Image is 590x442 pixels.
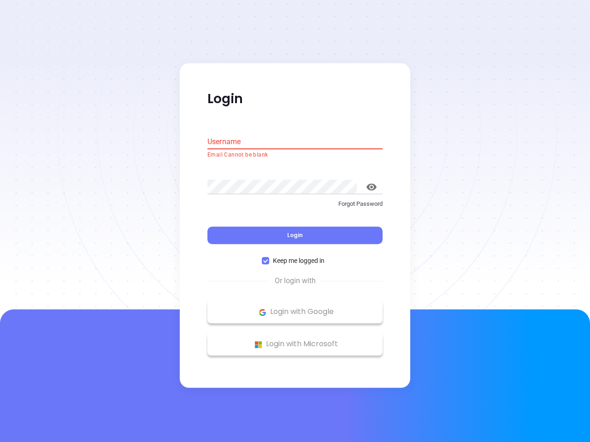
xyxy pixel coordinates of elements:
button: Microsoft Logo Login with Microsoft [207,333,383,356]
span: Keep me logged in [269,256,328,266]
p: Forgot Password [207,199,383,209]
p: Login with Microsoft [212,337,378,351]
span: Or login with [270,276,320,287]
button: toggle password visibility [360,176,383,198]
p: Login with Google [212,305,378,319]
a: Forgot Password [207,199,383,216]
button: Login [207,227,383,244]
p: Email Cannot be blank [207,151,383,160]
img: Google Logo [257,307,268,318]
span: Login [287,232,303,239]
img: Microsoft Logo [253,339,264,350]
button: Google Logo Login with Google [207,301,383,324]
p: Login [207,91,383,107]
